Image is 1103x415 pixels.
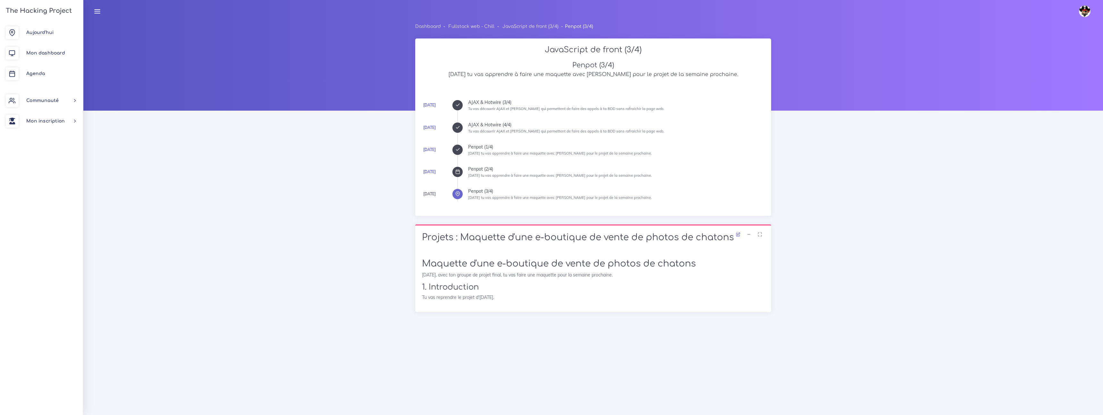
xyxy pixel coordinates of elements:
[423,191,436,198] div: [DATE]
[423,147,436,152] a: [DATE]
[1079,5,1090,17] img: avatar
[26,71,45,76] span: Agenda
[423,103,436,107] a: [DATE]
[468,195,652,200] small: [DATE] tu vas apprendre à faire une maquette avec [PERSON_NAME] pour le projet de la semaine proc...
[415,24,441,29] a: Dashboard
[26,98,59,103] span: Communauté
[468,129,664,133] small: Tu vas découvrir AJAX et [PERSON_NAME] qui permettent de faire des appels à ta BDD sans rafraichi...
[468,173,652,178] small: [DATE] tu vas apprendre à faire une maquette avec [PERSON_NAME] pour le projet de la semaine proc...
[468,123,764,127] div: AJAX & Hotwire (4/4)
[422,272,764,278] p: [DATE], avec ton groupe de projet final, tu vas faire une maquette pour la semaine prochaine.
[26,51,65,55] span: Mon dashboard
[468,100,764,105] div: AJAX & Hotwire (3/4)
[422,258,764,269] h1: Maquette d'une e-boutique de vente de photos de chatons
[468,151,652,156] small: [DATE] tu vas apprendre à faire une maquette avec [PERSON_NAME] pour le projet de la semaine proc...
[468,189,764,193] div: Penpot (3/4)
[26,119,65,123] span: Mon inscription
[422,61,764,69] h3: Penpot (3/4)
[422,72,764,78] h5: [DATE] tu vas apprendre à faire une maquette avec [PERSON_NAME] pour le projet de la semaine proc...
[422,45,764,55] h2: JavaScript de front (3/4)
[502,24,559,29] a: JavaScript de front (3/4)
[468,145,764,149] div: Penpot (1/4)
[422,283,764,292] h2: 1. Introduction
[4,7,72,14] h3: The Hacking Project
[559,22,593,30] li: Penpot (3/4)
[449,24,494,29] a: Fullstack web - Chill
[468,106,664,111] small: Tu vas découvrir AJAX et [PERSON_NAME] qui permettent de faire des appels à ta BDD sans rafraichi...
[423,169,436,174] a: [DATE]
[26,30,54,35] span: Aujourd'hui
[423,125,436,130] a: [DATE]
[422,294,764,301] p: Tu vas reprendre le projet d'[DATE].
[468,167,764,171] div: Penpot (2/4)
[422,232,764,243] h1: Projets : Maquette d'une e-boutique de vente de photos de chatons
